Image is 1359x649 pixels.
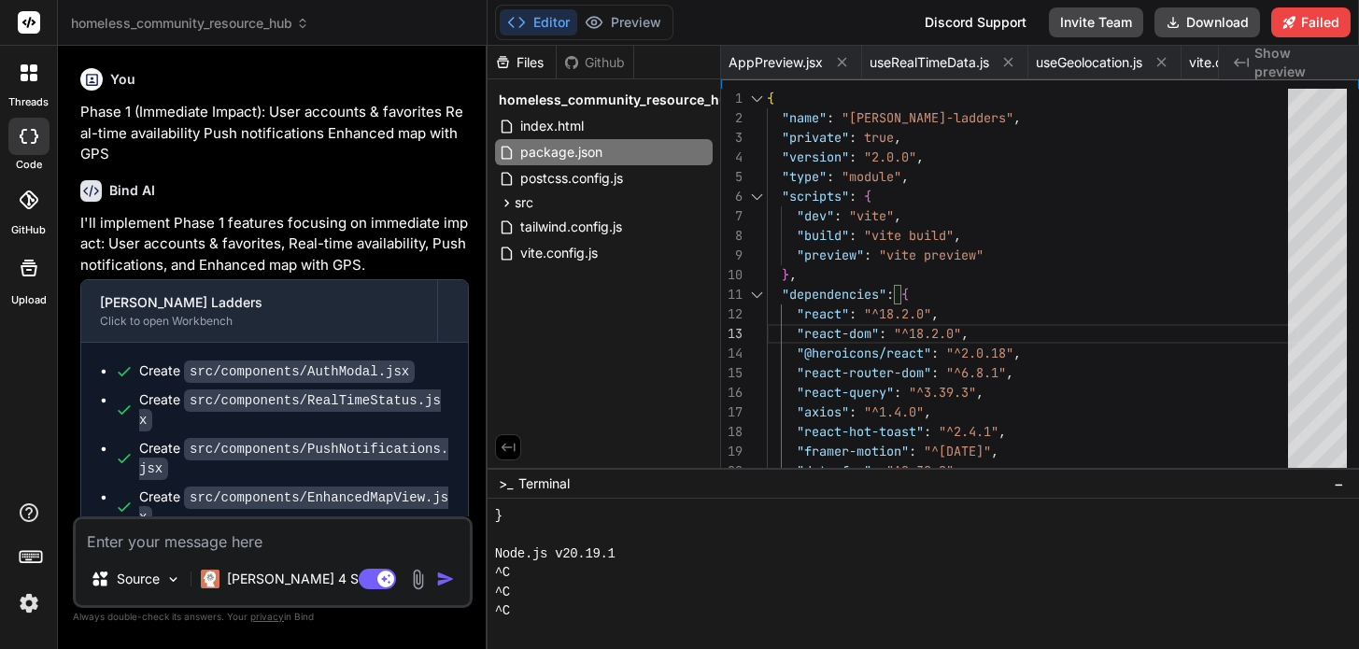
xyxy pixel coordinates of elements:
[931,305,939,322] span: ,
[721,324,743,344] div: 13
[782,109,827,126] span: "name"
[924,423,931,440] span: :
[721,167,743,187] div: 5
[13,587,45,619] img: settings
[894,325,961,342] span: "^18.2.0"
[894,384,901,401] span: :
[139,487,449,527] div: Create
[721,128,743,148] div: 3
[1334,474,1344,493] span: −
[495,601,510,620] span: ^C
[184,360,415,383] code: src/components/AuthModal.jsx
[495,506,503,525] span: }
[797,227,849,244] span: "build"
[886,462,954,479] span: "^2.30.0"
[729,53,823,72] span: AppPreview.jsx
[894,129,901,146] span: ,
[797,305,849,322] span: "react"
[227,570,366,588] p: [PERSON_NAME] 4 S..
[721,363,743,383] div: 15
[201,570,219,588] img: Claude 4 Sonnet
[518,141,604,163] span: package.json
[886,286,894,303] span: :
[782,148,849,165] span: "version"
[518,167,625,190] span: postcss.config.js
[797,364,931,381] span: "react-router-dom"
[721,383,743,402] div: 16
[797,247,864,263] span: "preview"
[913,7,1038,37] div: Discord Support
[954,227,961,244] span: ,
[909,443,916,459] span: :
[849,227,856,244] span: :
[557,53,633,72] div: Github
[961,325,969,342] span: ,
[117,570,160,588] p: Source
[100,293,418,312] div: [PERSON_NAME] Ladders
[864,227,954,244] span: "vite build"
[767,90,774,106] span: {
[864,148,916,165] span: "2.0.0"
[721,422,743,442] div: 18
[721,148,743,167] div: 4
[849,305,856,322] span: :
[909,384,976,401] span: "^3.39.3"
[782,129,849,146] span: "private"
[721,265,743,285] div: 10
[744,187,769,206] div: Click to collapse the range.
[495,563,510,582] span: ^C
[842,168,901,185] span: "module"
[721,206,743,226] div: 7
[797,384,894,401] span: "react-query"
[80,213,469,276] p: I'll implement Phase 1 features focusing on immediate impact: User accounts & favorites, Real-tim...
[870,53,989,72] span: useRealTimeData.js
[1271,7,1351,37] button: Failed
[80,102,469,165] p: Phase 1 (Immediate Impact): User accounts & favorites Real-time availability Push notifications E...
[499,474,513,493] span: >_
[901,286,909,303] span: {
[789,266,797,283] span: ,
[1036,53,1142,72] span: useGeolocation.js
[849,148,856,165] span: :
[991,443,998,459] span: ,
[871,462,879,479] span: :
[495,583,510,601] span: ^C
[721,304,743,324] div: 12
[782,168,827,185] span: "type"
[827,109,834,126] span: :
[721,187,743,206] div: 6
[797,462,871,479] span: "date-fns"
[797,325,879,342] span: "react-dom"
[864,305,931,322] span: "^18.2.0"
[879,247,984,263] span: "vite preview"
[827,168,834,185] span: :
[109,181,155,200] h6: Bind AI
[721,89,743,108] div: 1
[998,423,1006,440] span: ,
[797,207,834,224] span: "dev"
[849,188,856,205] span: :
[518,115,586,137] span: index.html
[1154,7,1260,37] button: Download
[924,403,931,420] span: ,
[744,89,769,108] div: Click to collapse the range.
[864,247,871,263] span: :
[946,345,1013,361] span: "^2.0.18"
[797,443,909,459] span: "framer-motion"
[518,242,600,264] span: vite.config.js
[495,544,616,563] span: Node.js v20.19.1
[954,462,961,479] span: ,
[11,222,46,238] label: GitHub
[879,325,886,342] span: :
[931,345,939,361] span: :
[81,280,437,342] button: [PERSON_NAME] LaddersClick to open Workbench
[721,344,743,363] div: 14
[499,91,736,109] span: homeless_community_resource_hub
[165,571,181,587] img: Pick Models
[8,94,49,110] label: threads
[1013,345,1021,361] span: ,
[797,403,849,420] span: "axios"
[864,188,871,205] span: {
[946,364,1006,381] span: "^6.8.1"
[71,14,309,33] span: homeless_community_resource_hub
